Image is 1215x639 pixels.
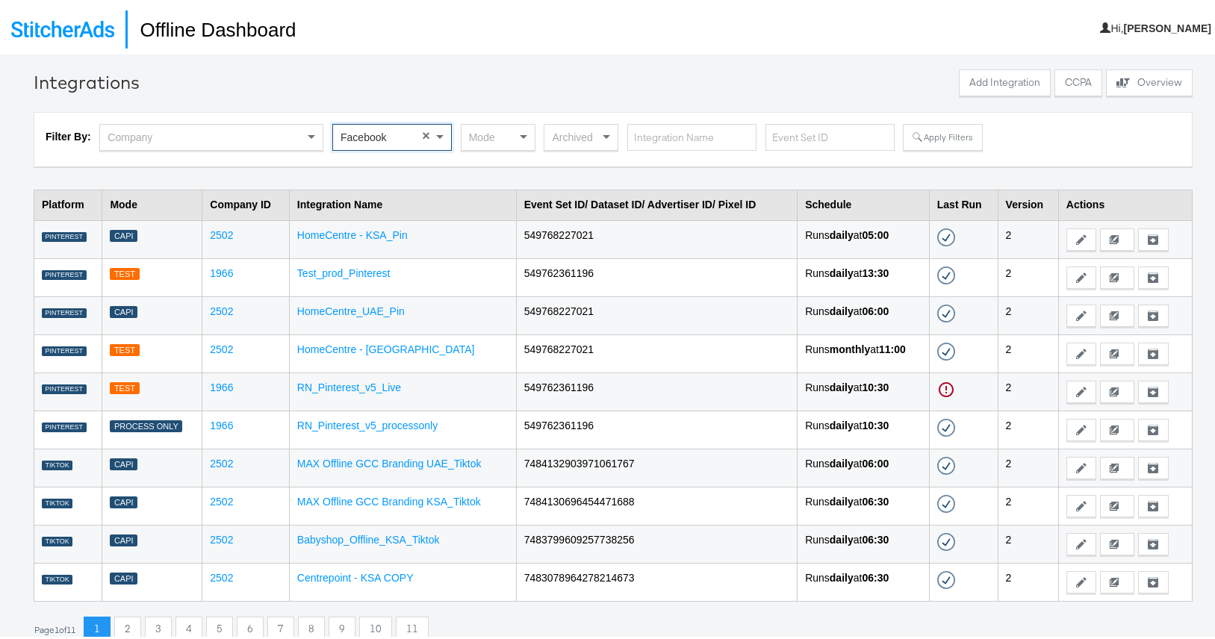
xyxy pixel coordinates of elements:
[998,370,1058,408] td: 2
[422,126,430,140] span: ×
[798,522,930,560] td: Runs at
[42,420,87,430] div: PINTEREST
[998,331,1058,370] td: 2
[798,187,930,217] th: Schedule
[798,484,930,522] td: Runs at
[544,122,618,147] div: Archived
[297,455,482,467] a: MAX Offline GCC Branding UAE_Tiktok
[110,227,137,240] div: Capi
[210,531,233,543] a: 2502
[862,493,889,505] strong: 06:30
[110,455,137,468] div: Capi
[202,187,290,217] th: Company ID
[1106,66,1193,93] button: Overview
[110,341,139,354] div: Test
[462,122,535,147] div: Mode
[929,187,998,217] th: Last Run
[420,122,432,147] span: Clear value
[830,493,854,505] strong: daily
[125,7,296,46] h1: Offline Dashboard
[516,370,797,408] td: 549762361196
[110,493,137,506] div: Capi
[42,229,87,240] div: PINTEREST
[102,187,202,217] th: Mode
[516,484,797,522] td: 7484130696454471688
[297,340,475,352] a: HomeCentre - [GEOGRAPHIC_DATA]
[210,493,233,505] a: 2502
[798,560,930,598] td: Runs at
[341,128,386,140] span: Facebook
[42,572,72,582] div: TIKTOK
[297,569,414,581] a: Centrepoint - KSA COPY
[516,217,797,255] td: 549768227021
[998,255,1058,293] td: 2
[830,455,854,467] strong: daily
[42,496,72,506] div: TIKTOK
[830,340,870,352] strong: monthly
[998,484,1058,522] td: 2
[42,305,87,316] div: PINTEREST
[959,66,1051,93] button: Add Integration
[862,417,889,428] strong: 10:30
[297,226,408,238] a: HomeCentre - KSA_Pin
[1054,66,1102,97] a: CCPA
[297,378,401,390] a: RN_Pinterest_v5_Live
[998,446,1058,484] td: 2
[34,66,140,92] div: Integrations
[765,121,895,149] input: Event Set ID
[879,340,906,352] strong: 11:00
[998,522,1058,560] td: 2
[862,378,889,390] strong: 10:30
[862,569,889,581] strong: 06:30
[998,187,1058,217] th: Version
[210,417,233,428] a: 1966
[798,446,930,484] td: Runs at
[34,622,76,632] div: Page 1 of 11
[297,493,481,505] a: MAX Offline GCC Branding KSA_Tiktok
[998,293,1058,331] td: 2
[297,417,438,428] a: RN_Pinterest_v5_processonly
[798,217,930,255] td: Runs at
[516,560,797,598] td: 7483078964278214673
[998,408,1058,446] td: 2
[903,121,982,148] button: Apply Filters
[110,570,137,582] div: Capi
[516,293,797,331] td: 549768227021
[998,217,1058,255] td: 2
[798,370,930,408] td: Runs at
[830,569,854,581] strong: daily
[110,532,137,544] div: Capi
[830,378,854,390] strong: daily
[11,18,114,34] img: StitcherAds
[42,343,87,354] div: PINTEREST
[798,293,930,331] td: Runs at
[110,379,139,392] div: Test
[516,331,797,370] td: 549768227021
[1124,19,1211,31] b: [PERSON_NAME]
[516,255,797,293] td: 549762361196
[210,378,233,390] a: 1966
[516,446,797,484] td: 7484132903971061767
[830,531,854,543] strong: daily
[210,455,233,467] a: 2502
[42,458,72,468] div: TIKTOK
[862,455,889,467] strong: 06:00
[210,264,233,276] a: 1966
[297,264,391,276] a: Test_prod_Pinterest
[862,226,889,238] strong: 05:00
[42,381,87,392] div: PINTEREST
[297,531,440,543] a: Babyshop_Offline_KSA_Tiktok
[798,255,930,293] td: Runs at
[516,522,797,560] td: 7483799609257738256
[110,417,182,430] div: Process Only
[42,267,87,278] div: PINTEREST
[34,187,102,217] th: Platform
[210,226,233,238] a: 2502
[100,122,323,147] div: Company
[46,128,91,140] strong: Filter By:
[862,302,889,314] strong: 06:00
[289,187,516,217] th: Integration Name
[516,187,797,217] th: Event Set ID/ Dataset ID/ Advertiser ID/ Pixel ID
[516,408,797,446] td: 549762361196
[862,531,889,543] strong: 06:30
